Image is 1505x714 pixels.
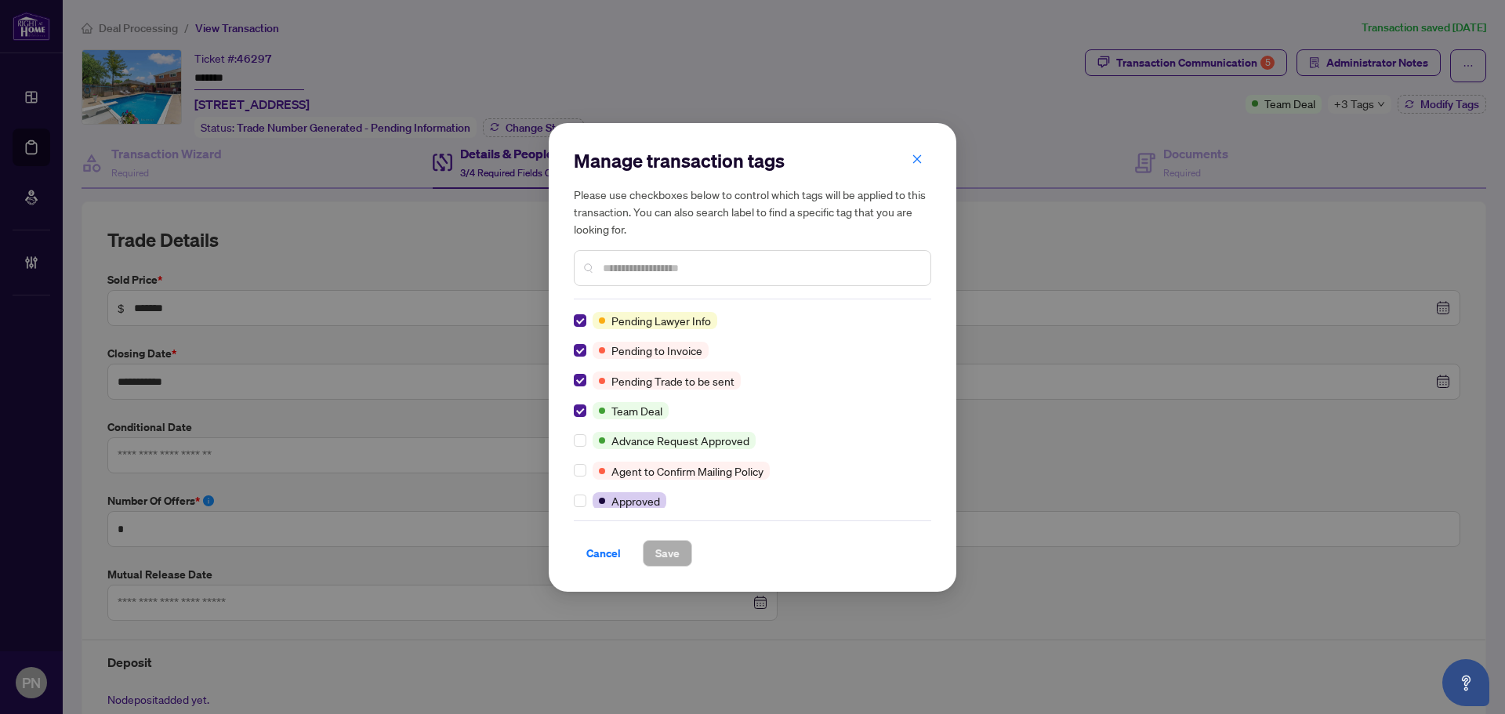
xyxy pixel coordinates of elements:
button: Cancel [574,540,633,567]
span: Pending Trade to be sent [611,372,734,390]
h2: Manage transaction tags [574,148,931,173]
span: Team Deal [611,402,662,419]
span: close [912,154,923,165]
button: Open asap [1442,659,1489,706]
h5: Please use checkboxes below to control which tags will be applied to this transaction. You can al... [574,186,931,237]
span: Agent to Confirm Mailing Policy [611,462,763,480]
span: Cancel [586,541,621,566]
span: Approved [611,492,660,509]
button: Save [643,540,692,567]
span: Pending to Invoice [611,342,702,359]
span: Advance Request Approved [611,432,749,449]
span: Pending Lawyer Info [611,312,711,329]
